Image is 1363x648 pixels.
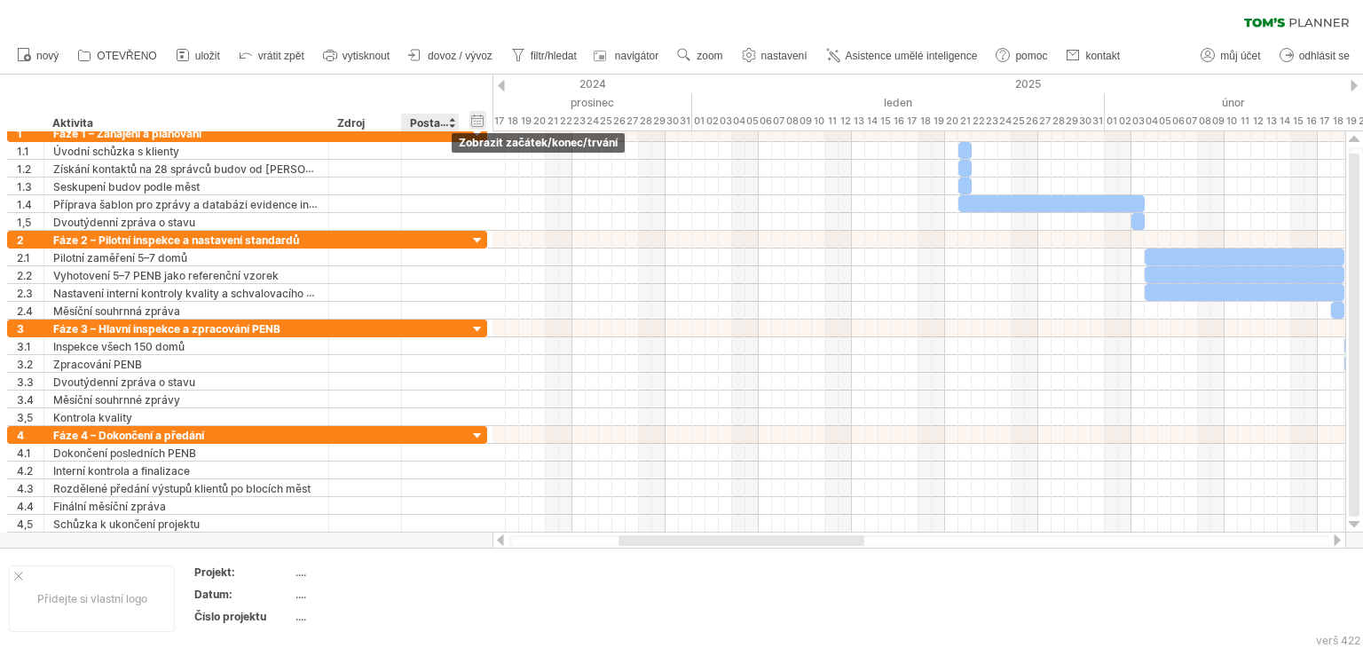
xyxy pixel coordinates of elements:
font: 04 [1146,115,1158,127]
a: dovoz / vývoz [404,44,498,67]
font: 24 [999,115,1012,127]
div: Středa, 29. ledna 2025 [1065,112,1078,130]
font: 1.1 [17,145,29,158]
font: 31 [680,115,690,127]
font: .... [295,610,306,623]
font: Interní kontrola a finalizace [53,464,190,478]
font: 4 [17,429,24,442]
font: nový [36,50,59,62]
font: Měsíční souhrnná zpráva [53,304,180,318]
div: Pondělí, 3. února 2025 [1131,112,1145,130]
font: OTEVŘENO [97,50,156,62]
font: 11 [1241,115,1249,127]
div: Pondělí, 10. února 2025 [1225,112,1238,130]
div: Středa, 25. prosince 2024 [599,112,612,130]
font: 13 [1266,115,1277,127]
a: OTEVŘENO [73,44,162,67]
div: Čtvrtek, 30. ledna 2025 [1078,112,1091,130]
a: nový [12,44,64,67]
font: 18 let [1332,115,1343,146]
div: Středa, 22. ledna 2025 [972,112,985,130]
font: 03 [720,115,732,127]
font: 4,5 [17,518,33,531]
font: 16 [894,115,904,127]
font: Fáze 1 – Zahájení a plánování [53,127,201,140]
font: 19 [1346,115,1357,127]
div: Sobota, 8. února 2025 [1198,112,1211,130]
font: 10 [814,115,824,127]
font: 13 [854,115,864,127]
div: Neděle, 12. ledna 2025 [839,112,852,130]
font: 1.3 [17,180,32,194]
a: navigátor [591,44,664,67]
font: 10 [1226,115,1237,127]
div: Pátek, 31. ledna 2025 [1091,112,1105,130]
font: 17 let [906,115,918,146]
font: 16 [1306,115,1317,127]
font: vrátit zpět [258,50,304,62]
div: Pátek, 27. prosince 2024 [626,112,639,130]
font: 30 [1079,115,1091,127]
font: můj účet [1220,50,1260,62]
div: Sobota, 11. ledna 2025 [825,112,839,130]
font: Seskupení budov podle měst [53,180,200,194]
font: 17 let [493,115,505,146]
font: 4.3 [17,482,34,495]
font: Schůzka k ukončení projektu [53,518,200,531]
font: nastavení [761,50,808,62]
div: Neděle, 5. ledna 2025 [745,112,759,130]
font: 19 [934,115,944,127]
div: Pondělí, 17. února 2025 [1318,112,1331,130]
font: 1,5 [17,216,31,229]
font: 08 [1199,115,1211,127]
font: 3,5 [17,411,33,424]
font: navigátor [615,50,658,62]
div: Pátek, 14. února 2025 [1278,112,1291,130]
div: Sobota, 25. ledna 2025 [1012,112,1025,130]
font: Příprava šablon pro zprávy a databázi evidence inspekcí/PENB [53,197,374,211]
font: 2.4 [17,304,33,318]
font: Fáze 3 – Hlavní inspekce a zpracování PENB [53,322,280,336]
font: 2025 [1015,77,1041,91]
font: uložit [195,50,220,62]
font: Pilotní zaměření 5–7 domů [53,251,187,265]
font: 26 [1026,115,1038,127]
font: dovoz / vývoz [428,50,492,62]
font: zoom [697,50,722,62]
font: 11 [828,115,837,127]
font: 09 [1212,115,1225,127]
font: vytisknout [343,50,390,62]
font: 23 [573,115,586,127]
a: filtr/hledat [507,44,582,67]
font: verš 422 [1316,634,1360,647]
div: Čtvrtek, 6. února 2025 [1171,112,1185,130]
font: Aktivita [52,116,93,130]
div: Čtvrtek, 23. ledna 2025 [985,112,998,130]
font: Nastavení interní kontroly kvality a schvalovacího workflow [53,286,353,300]
div: Sobota, 4. ledna 2025 [732,112,745,130]
font: 1.4 [17,198,32,211]
div: Pátek, 10. ledna 2025 [812,112,825,130]
font: 22 [973,115,985,127]
div: Sobota, 1. února 2025 [1105,112,1118,130]
font: 14 [1280,115,1290,127]
div: Pátek, 24. ledna 2025 [998,112,1012,130]
font: Inspekce všech 150 domů [53,340,185,353]
div: Sobota, 21. prosince 2024 [546,112,559,130]
font: odhlásit se [1299,50,1350,62]
div: Pondělí, 6. ledna 2025 [759,112,772,130]
font: Číslo projektu [194,610,266,623]
div: Úterý, 4. února 2025 [1145,112,1158,130]
font: Dvoutýdenní zpráva o stavu [53,216,195,229]
div: Středa, 15. ledna 2025 [878,112,892,130]
font: 04 [733,115,745,127]
font: Asistence umělé inteligence [846,50,978,62]
div: Pátek, 7. února 2025 [1185,112,1198,130]
font: Postavení [410,115,461,130]
font: 25 [600,115,612,127]
div: Středa, 8. ledna 2025 [785,112,799,130]
div: Neděle, 22. prosince 2024 [559,112,572,130]
font: 1.2 [17,162,31,176]
font: Finální měsíční zpráva [53,500,166,513]
font: 1 [17,127,22,140]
